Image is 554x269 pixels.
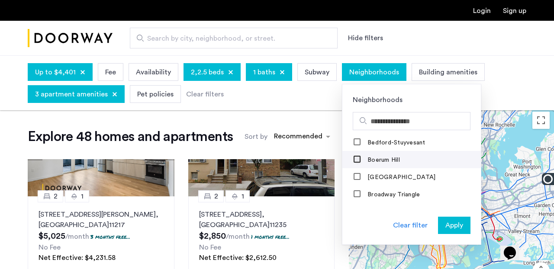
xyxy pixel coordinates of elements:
div: Clear filter [393,220,428,231]
span: Availability [136,67,171,77]
span: 2,2.5 beds [191,67,224,77]
input: Apartment Search [130,28,338,48]
a: Cazamio Logo [28,22,113,54]
span: Apply [445,220,463,231]
label: [GEOGRAPHIC_DATA] [366,174,435,181]
button: Show or hide filters [348,33,383,43]
span: Fee [105,67,116,77]
label: Broadway Triangle [366,191,420,198]
a: Registration [503,7,526,14]
span: Pet policies [137,89,174,99]
label: Boerum Hill [366,157,400,163]
span: Building amenities [419,67,477,77]
span: Neighborhoods [349,67,399,77]
img: logo [28,22,113,54]
span: Subway [305,67,329,77]
span: 3 apartment amenities [35,89,108,99]
label: Bedford-Stuyvesant [366,139,425,146]
a: Login [473,7,491,14]
span: Search by city, neighborhood, or street. [147,33,313,44]
span: Up to $4,401 [35,67,76,77]
div: Clear filters [186,89,224,99]
iframe: chat widget [500,234,528,260]
div: Neighborhoods [342,84,481,105]
input: Search hoods [370,116,467,127]
button: button [438,217,470,234]
img: Ooma Logo [542,173,554,185]
span: 1 baths [253,67,275,77]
